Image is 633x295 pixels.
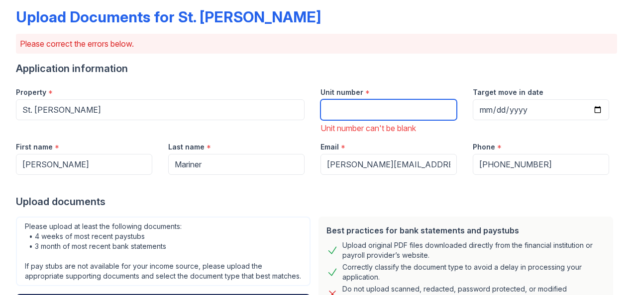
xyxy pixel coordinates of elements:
[16,8,321,26] div: Upload Documents for St. [PERSON_NAME]
[342,240,605,260] div: Upload original PDF files downloaded directly from the financial institution or payroll provider’...
[326,224,605,236] div: Best practices for bank statements and paystubs
[16,62,617,75] div: Application information
[320,142,339,152] label: Email
[16,142,53,152] label: First name
[342,262,605,282] div: Correctly classify the document type to avoid a delay in processing your application.
[473,142,495,152] label: Phone
[16,87,46,97] label: Property
[16,195,617,209] div: Upload documents
[320,122,457,134] div: Unit number can't be blank
[320,87,363,97] label: Unit number
[473,87,543,97] label: Target move in date
[16,217,311,286] div: Please upload at least the following documents: • 4 weeks of most recent paystubs • 3 month of mo...
[20,38,613,50] p: Please correct the errors below.
[168,142,205,152] label: Last name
